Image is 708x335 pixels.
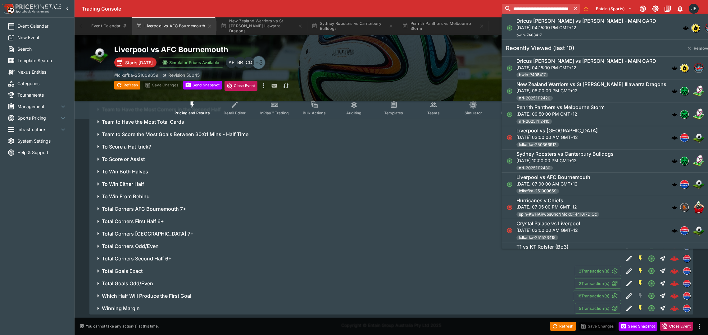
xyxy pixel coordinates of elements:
button: Total Corners First Half 6+ [89,215,624,227]
span: lclkafka-251009659 [516,188,559,194]
h6: Total Corners [GEOGRAPHIC_DATA] 7+ [102,231,194,237]
button: To Score or Assist [89,153,572,165]
button: Straight [657,253,668,264]
div: Cameron Duffy [243,57,254,68]
div: Alexander Potts [226,57,237,68]
button: Edit Detail [624,265,635,277]
div: cerberus [671,88,678,94]
button: Straight [657,290,668,301]
button: To Win Both Halves [89,165,573,178]
button: Connected to PK [637,3,648,14]
div: lclkafka [683,305,691,312]
div: +3 [252,56,265,69]
img: logo-cerberus.svg [683,25,689,31]
button: Total Corners AFC Bournemouth 7+ [89,203,624,215]
h6: Total Corners Odd/Even [102,243,159,250]
img: rugby_union.png [692,201,705,213]
span: Simulator [465,111,482,115]
img: nrl.png [680,157,688,165]
div: James Edlin [689,4,699,14]
img: logo-cerberus.svg [671,135,678,141]
button: Close Event [660,322,693,331]
img: logo-cerberus.svg [671,227,678,234]
span: Tournaments [17,92,67,98]
button: 5Transaction(s) [575,303,621,314]
a: f860cd3a-86b1-4137-9884-9f24f1d5eec7 [668,290,681,302]
button: Edit Detail [624,253,635,264]
a: 19306847-8e6f-43bd-bfdc-704123c21bb6 [668,265,681,277]
img: rugby_league.png [692,85,705,97]
span: spin-KwHARwbs0hcNMdx0F44r0r7D_Oc [516,211,599,218]
img: rugby_league.png [692,108,705,121]
button: Total Goals Odd/Even [89,277,575,290]
h6: T1 vs KT Rolster (Bo3) [516,244,569,250]
div: 050e7d38-6879-4ad3-83f6-2d077d4c0ea4 [670,279,679,288]
div: 19306847-8e6f-43bd-bfdc-704123c21bb6 [670,267,679,275]
img: lclkafka [683,255,690,262]
button: Close Event [225,81,258,91]
span: Nexus Entities [17,69,67,75]
h5: Recently Viewed (last 10) [506,44,574,52]
img: bwin.png [680,64,688,72]
button: Total Corners Odd/Even [89,240,624,252]
div: cerberus [671,204,678,210]
img: logo-cerberus--red.svg [670,279,679,288]
button: Open [646,290,657,301]
svg: Open [506,65,513,71]
svg: Open [506,181,513,187]
h6: Hurricanes v Chiefs [516,197,563,204]
div: cerberus [671,135,678,141]
img: Sportsbook Management [16,10,49,13]
img: lclkafka.png [680,134,688,142]
div: cerberus [683,25,689,31]
button: Edit Detail [624,303,635,314]
button: Refresh [550,322,576,331]
div: cerberus [671,65,678,71]
button: Refresh [114,81,140,89]
span: Management [17,103,59,110]
span: lclkafka-251523415 [516,235,558,241]
div: cerberus [671,158,678,164]
div: bwin [680,64,689,72]
h6: To Score or Assist [102,156,145,163]
svg: Open [648,267,655,275]
img: logo-cerberus--red.svg [670,304,679,313]
input: search [502,4,571,14]
h6: Winning Margin [102,305,140,312]
svg: Open [648,305,655,312]
button: Documentation [662,3,673,14]
button: No Bookmarks [581,4,591,14]
button: SGM Enabled [635,303,646,314]
span: Help & Support [17,149,67,156]
button: Which Half Will Produce the First Goal [89,290,573,302]
button: Total Goals Exact [89,265,575,277]
img: nrl.png [680,87,688,95]
button: Edit Detail [624,278,635,289]
button: Event Calendar [88,17,131,35]
img: esports.png [692,248,705,260]
span: Detail Editor [224,111,246,115]
button: James Edlin [687,2,701,16]
img: logo-cerberus--red.svg [670,291,679,300]
button: Total Corners [GEOGRAPHIC_DATA] 7+ [89,227,624,240]
button: Winning Margin [89,302,575,314]
svg: Open [506,88,513,94]
button: SGM Enabled [635,265,646,277]
button: 2Transaction(s) [575,266,621,276]
p: [DATE] 10:00:00 PM GMT+12 [516,157,614,164]
span: nrl-20251112410 [516,118,552,125]
h6: To Win From Behind [102,193,150,200]
h6: Total Corners Second Half 6+ [102,255,172,262]
button: more [696,323,703,330]
svg: Open [648,280,655,287]
img: soccer.png [692,131,705,144]
span: New Event [17,34,67,41]
div: lclkafka [680,226,689,235]
button: Simulator Prices Available [159,57,223,68]
button: SGM Enabled [635,253,646,264]
p: [DATE] 08:00:00 PM GMT+12 [516,87,666,94]
button: Sydney Roosters vs Canterbury Bulldogs [308,17,397,35]
h6: Dricus [PERSON_NAME] vs [PERSON_NAME] - MAIN CARD [516,18,656,24]
button: Notifications [674,3,686,14]
svg: Open [506,25,513,31]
